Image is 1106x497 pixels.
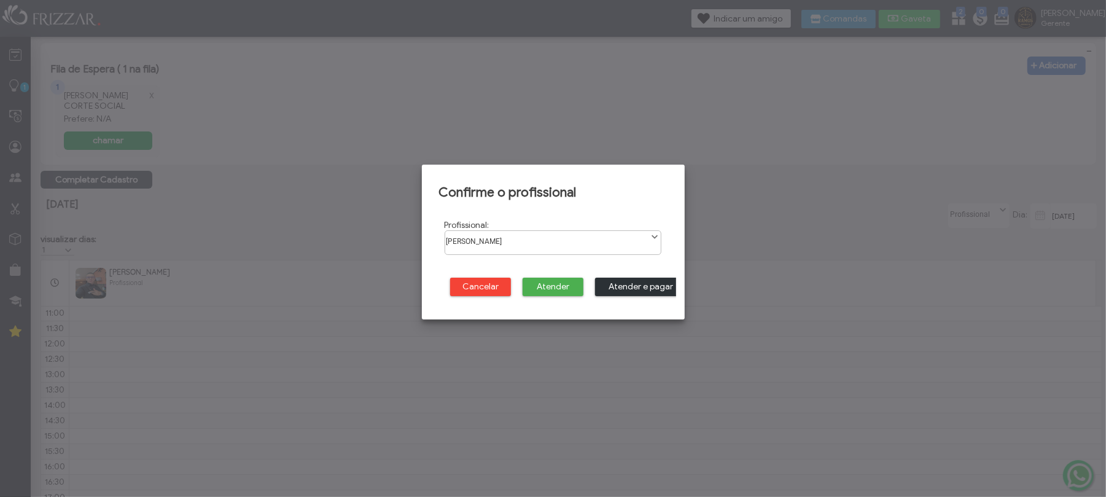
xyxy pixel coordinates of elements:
[459,278,503,296] span: Cancelar
[604,278,679,296] span: Atender e pagar
[595,278,687,296] button: Atender e pagar
[445,231,648,246] label: [PERSON_NAME]
[445,220,489,230] label: Profissional:
[450,278,512,296] button: Cancelar
[523,278,584,296] button: Atender
[439,184,668,200] h2: Confirme o profissional
[531,278,575,296] span: Atender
